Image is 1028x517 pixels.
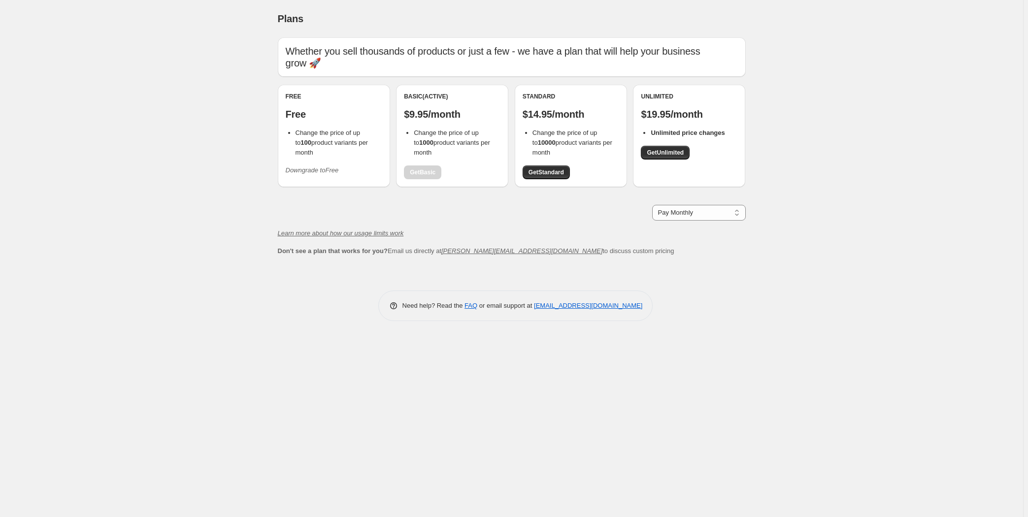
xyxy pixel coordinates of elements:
[641,146,690,160] a: GetUnlimited
[286,45,738,69] p: Whether you sell thousands of products or just a few - we have a plan that will help your busines...
[286,93,382,100] div: Free
[404,108,500,120] p: $9.95/month
[641,108,737,120] p: $19.95/month
[651,129,725,136] b: Unlimited price changes
[523,108,619,120] p: $14.95/month
[278,229,404,237] a: Learn more about how our usage limits work
[534,302,642,309] a: [EMAIL_ADDRESS][DOMAIN_NAME]
[538,139,556,146] b: 10000
[278,247,674,255] span: Email us directly at to discuss custom pricing
[402,302,465,309] span: Need help? Read the
[464,302,477,309] a: FAQ
[280,162,345,178] button: Downgrade toFree
[278,247,388,255] b: Don't see a plan that works for you?
[641,93,737,100] div: Unlimited
[296,129,368,156] span: Change the price of up to product variants per month
[477,302,534,309] span: or email support at
[419,139,433,146] b: 1000
[647,149,684,157] span: Get Unlimited
[523,93,619,100] div: Standard
[414,129,490,156] span: Change the price of up to product variants per month
[300,139,311,146] b: 100
[532,129,612,156] span: Change the price of up to product variants per month
[523,165,570,179] a: GetStandard
[529,168,564,176] span: Get Standard
[441,247,602,255] a: [PERSON_NAME][EMAIL_ADDRESS][DOMAIN_NAME]
[404,93,500,100] div: Basic (Active)
[278,13,303,24] span: Plans
[286,166,339,174] i: Downgrade to Free
[286,108,382,120] p: Free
